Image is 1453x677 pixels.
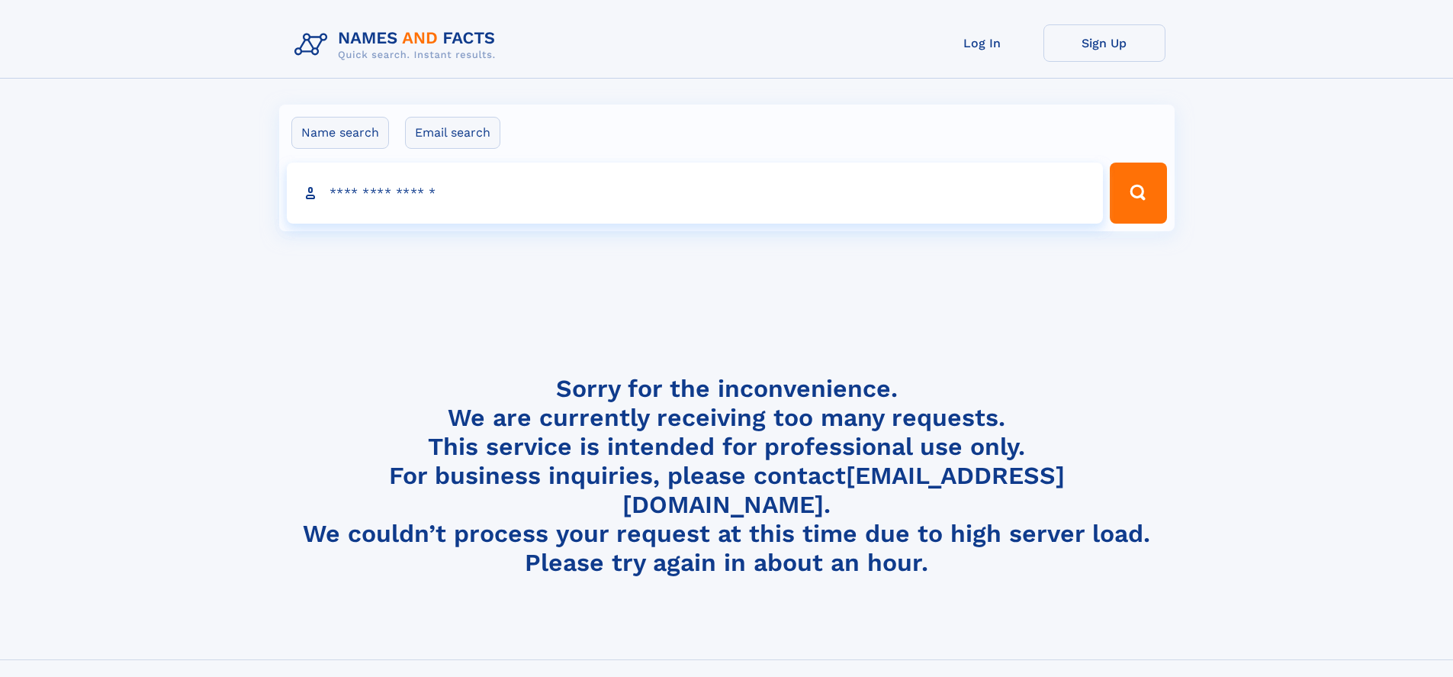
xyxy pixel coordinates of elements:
[287,163,1104,224] input: search input
[288,24,508,66] img: Logo Names and Facts
[622,461,1065,519] a: [EMAIL_ADDRESS][DOMAIN_NAME]
[1110,163,1166,224] button: Search Button
[405,117,500,149] label: Email search
[1043,24,1165,62] a: Sign Up
[288,374,1165,578] h4: Sorry for the inconvenience. We are currently receiving too many requests. This service is intend...
[291,117,389,149] label: Name search
[921,24,1043,62] a: Log In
